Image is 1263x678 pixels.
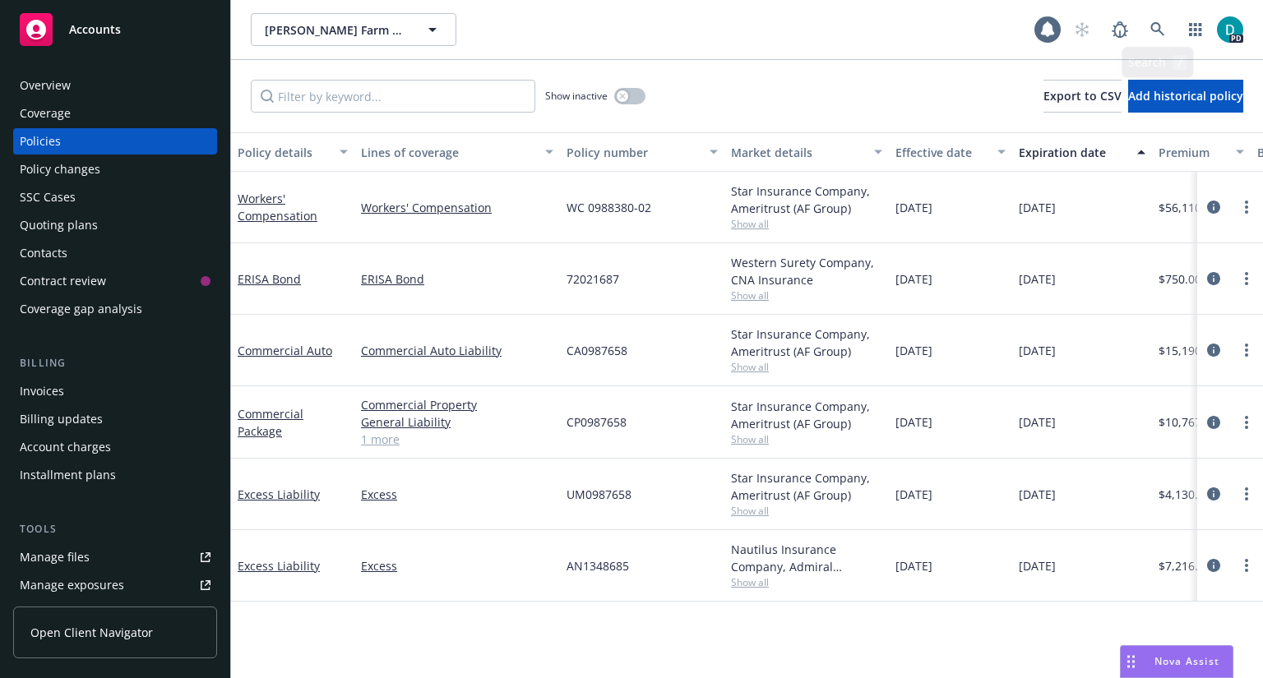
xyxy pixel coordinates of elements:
a: more [1237,269,1256,288]
div: Expiration date [1019,144,1127,161]
span: CP0987658 [567,413,627,431]
span: Show all [731,575,882,589]
span: [DATE] [1019,270,1056,288]
a: Excess [361,486,553,503]
a: circleInformation [1204,556,1224,575]
a: more [1237,413,1256,432]
button: Market details [724,132,889,172]
a: circleInformation [1204,484,1224,504]
a: more [1237,197,1256,217]
a: ERISA Bond [238,271,301,287]
a: General Liability [361,413,553,431]
span: [DATE] [1019,199,1056,216]
div: Contacts [20,240,67,266]
div: Policy changes [20,156,100,182]
span: $750.00 [1159,270,1201,288]
div: Effective date [895,144,988,161]
span: UM0987658 [567,486,631,503]
a: Policies [13,128,217,155]
a: Workers' Compensation [361,199,553,216]
span: Show all [731,360,882,374]
span: Show all [731,504,882,518]
span: [DATE] [895,557,932,574]
a: Commercial Auto Liability [361,342,553,359]
a: Billing updates [13,406,217,432]
span: Show inactive [545,89,608,103]
button: Export to CSV [1043,80,1122,113]
button: Effective date [889,132,1012,172]
a: Excess Liability [238,558,320,574]
button: Lines of coverage [354,132,560,172]
a: Workers' Compensation [238,191,317,224]
span: $7,216.00 [1159,557,1211,574]
a: Report a Bug [1103,13,1136,46]
span: $4,130.00 [1159,486,1211,503]
a: Coverage [13,100,217,127]
span: Show all [731,288,882,302]
button: Add historical policy [1128,80,1243,113]
span: 72021687 [567,270,619,288]
div: Star Insurance Company, Ameritrust (AF Group) [731,469,882,504]
span: AN1348685 [567,557,629,574]
a: Contacts [13,240,217,266]
a: circleInformation [1204,340,1224,360]
div: Manage files [20,544,90,570]
div: Invoices [20,378,64,404]
a: Manage exposures [13,572,217,598]
span: Open Client Navigator [30,624,153,641]
a: more [1237,556,1256,575]
a: circleInformation [1204,269,1224,288]
span: Show all [731,217,882,231]
span: [DATE] [895,270,932,288]
a: Overview [13,72,217,99]
span: Show all [731,432,882,446]
img: photo [1217,16,1243,43]
div: Western Surety Company, CNA Insurance [731,254,882,288]
a: Manage files [13,544,217,570]
a: Policy changes [13,156,217,182]
a: Accounts [13,7,217,53]
a: 1 more [361,431,553,448]
div: Installment plans [20,462,116,488]
div: Billing updates [20,406,103,432]
a: Switch app [1179,13,1212,46]
span: Add historical policy [1128,88,1243,104]
a: more [1237,484,1256,504]
span: CA0987658 [567,342,627,359]
button: Nova Assist [1120,645,1233,678]
div: Account charges [20,434,111,460]
button: Expiration date [1012,132,1152,172]
span: $15,190.00 [1159,342,1218,359]
a: Installment plans [13,462,217,488]
div: Billing [13,355,217,371]
span: [DATE] [895,413,932,431]
div: Star Insurance Company, Ameritrust (AF Group) [731,398,882,432]
a: Contract review [13,268,217,294]
a: circleInformation [1204,413,1224,432]
button: Premium [1152,132,1251,172]
a: Account charges [13,434,217,460]
a: more [1237,340,1256,360]
span: Nova Assist [1154,654,1219,668]
div: Overview [20,72,71,99]
a: Commercial Package [238,406,303,439]
a: Commercial Property [361,396,553,413]
div: Policies [20,128,61,155]
div: Policy details [238,144,330,161]
a: circleInformation [1204,197,1224,217]
a: Excess [361,557,553,574]
span: [DATE] [1019,342,1056,359]
a: Invoices [13,378,217,404]
div: Lines of coverage [361,144,535,161]
a: Commercial Auto [238,343,332,358]
span: Export to CSV [1043,88,1122,104]
span: $56,110.00 [1159,199,1218,216]
a: Excess Liability [238,487,320,502]
span: [DATE] [895,486,932,503]
a: ERISA Bond [361,270,553,288]
div: Tools [13,521,217,537]
span: [DATE] [895,342,932,359]
a: Search [1141,13,1174,46]
button: Policy details [231,132,354,172]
